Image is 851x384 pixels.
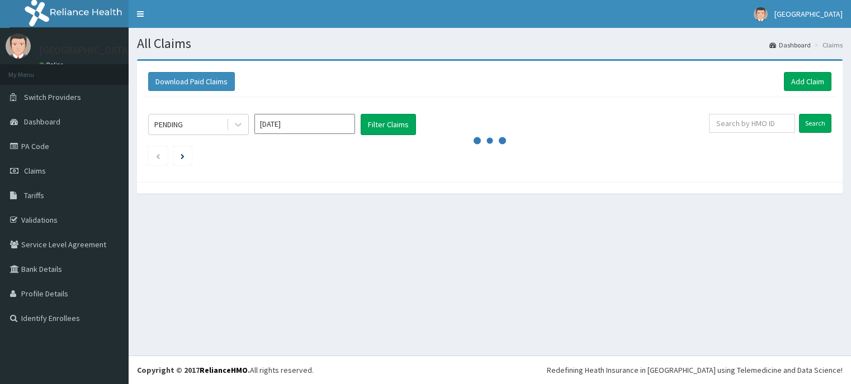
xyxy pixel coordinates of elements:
[754,7,768,21] img: User Image
[547,364,843,376] div: Redefining Heath Insurance in [GEOGRAPHIC_DATA] using Telemedicine and Data Science!
[361,114,416,135] button: Filter Claims
[137,365,250,375] strong: Copyright © 2017 .
[709,114,795,133] input: Search by HMO ID
[24,92,81,102] span: Switch Providers
[24,190,44,200] span: Tariffs
[39,45,131,55] p: [GEOGRAPHIC_DATA]
[774,9,843,19] span: [GEOGRAPHIC_DATA]
[799,114,831,133] input: Search
[254,114,355,134] input: Select Month and Year
[6,33,31,59] img: User Image
[39,61,66,69] a: Online
[137,36,843,51] h1: All Claims
[812,40,843,50] li: Claims
[181,151,185,161] a: Next page
[769,40,811,50] a: Dashboard
[24,166,46,176] span: Claims
[155,151,160,161] a: Previous page
[473,124,507,157] svg: audio-loading
[129,356,851,384] footer: All rights reserved.
[784,72,831,91] a: Add Claim
[154,119,183,130] div: PENDING
[24,117,60,127] span: Dashboard
[148,72,235,91] button: Download Paid Claims
[200,365,248,375] a: RelianceHMO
